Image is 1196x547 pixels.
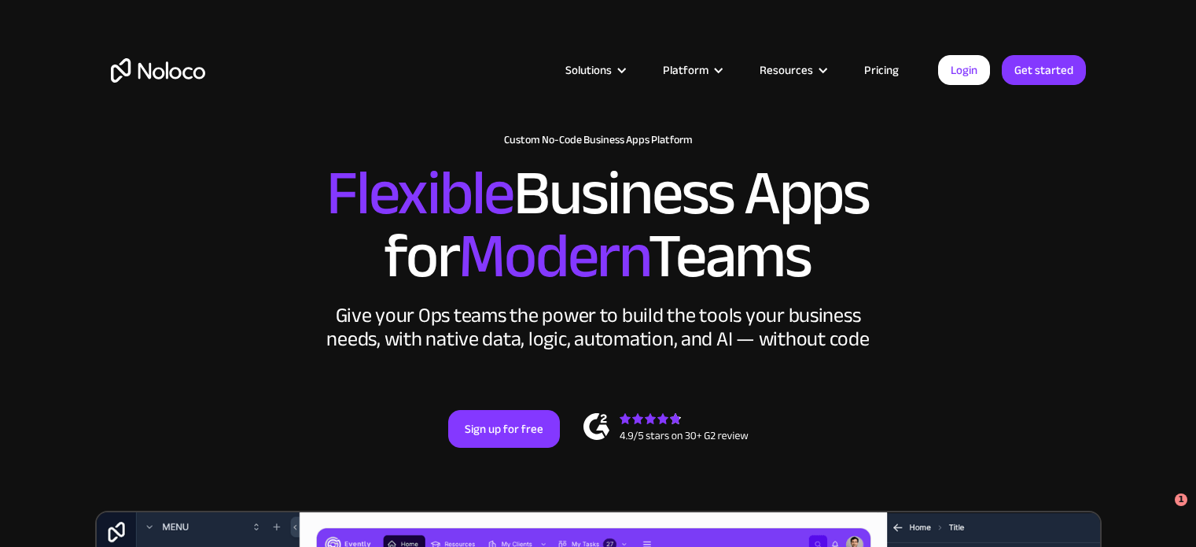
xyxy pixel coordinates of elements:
span: Modern [458,198,648,315]
div: Platform [643,60,740,80]
div: Resources [760,60,813,80]
span: Flexible [326,135,513,252]
h2: Business Apps for Teams [111,162,1086,288]
div: Give your Ops teams the power to build the tools your business needs, with native data, logic, au... [323,304,874,351]
div: Platform [663,60,708,80]
a: Login [938,55,990,85]
iframe: Intercom live chat [1143,493,1180,531]
span: 1 [1175,493,1187,506]
a: Get started [1002,55,1086,85]
a: Pricing [845,60,918,80]
div: Resources [740,60,845,80]
a: Sign up for free [448,410,560,448]
div: Solutions [546,60,643,80]
div: Solutions [565,60,612,80]
a: home [111,58,205,83]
